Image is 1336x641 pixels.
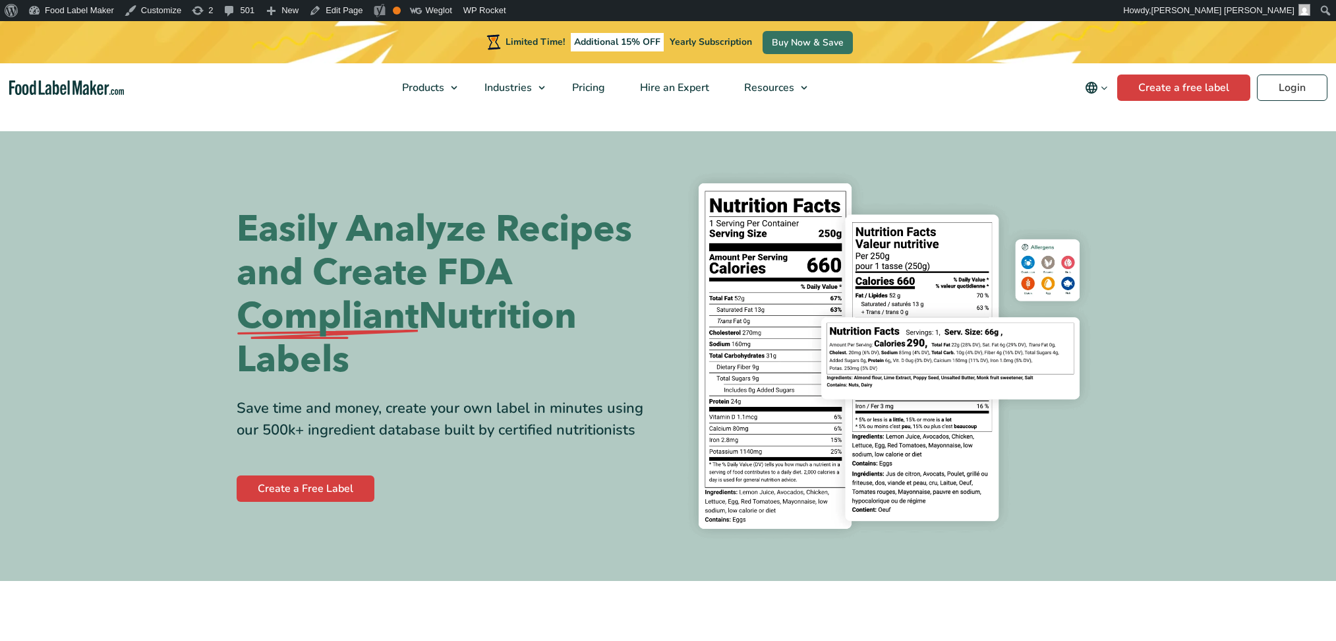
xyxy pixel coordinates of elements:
[237,475,374,502] a: Create a Free Label
[1117,75,1250,101] a: Create a free label
[237,295,419,338] span: Compliant
[555,63,620,112] a: Pricing
[1257,75,1327,101] a: Login
[763,31,853,54] a: Buy Now & Save
[9,80,125,96] a: Food Label Maker homepage
[568,80,606,95] span: Pricing
[727,63,814,112] a: Resources
[398,80,446,95] span: Products
[393,7,401,15] div: OK
[506,36,565,48] span: Limited Time!
[385,63,464,112] a: Products
[670,36,752,48] span: Yearly Subscription
[636,80,711,95] span: Hire an Expert
[1076,75,1117,101] button: Change language
[480,80,533,95] span: Industries
[623,63,724,112] a: Hire an Expert
[467,63,552,112] a: Industries
[740,80,796,95] span: Resources
[237,398,658,441] div: Save time and money, create your own label in minutes using our 500k+ ingredient database built b...
[1151,5,1294,15] span: [PERSON_NAME] [PERSON_NAME]
[571,33,664,51] span: Additional 15% OFF
[237,208,658,382] h1: Easily Analyze Recipes and Create FDA Nutrition Labels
